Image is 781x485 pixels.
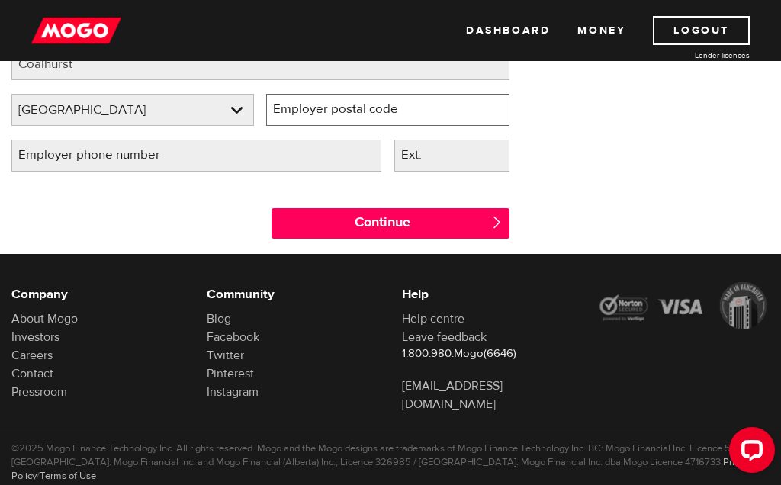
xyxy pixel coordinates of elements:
[207,348,244,363] a: Twitter
[207,366,254,381] a: Pinterest
[31,16,121,45] img: mogo_logo-11ee424be714fa7cbb0f0f49df9e16ec.png
[207,285,379,304] h6: Community
[577,16,625,45] a: Money
[272,208,509,239] input: Continue
[635,50,750,61] a: Lender licences
[597,282,770,329] img: legal-icons-92a2ffecb4d32d839781d1b4e4802d7b.png
[402,378,503,412] a: [EMAIL_ADDRESS][DOMAIN_NAME]
[207,329,259,345] a: Facebook
[11,329,59,345] a: Investors
[717,421,781,485] iframe: LiveChat chat widget
[11,140,191,171] label: Employer phone number
[402,329,487,345] a: Leave feedback
[490,216,503,229] span: 
[266,94,429,125] label: Employer postal code
[466,16,550,45] a: Dashboard
[402,346,574,361] p: 1.800.980.Mogo(6646)
[11,442,770,483] p: ©2025 Mogo Finance Technology Inc. All rights reserved. Mogo and the Mogo designs are trademarks ...
[402,285,574,304] h6: Help
[207,311,231,326] a: Blog
[394,140,453,171] label: Ext.
[11,311,78,326] a: About Mogo
[653,16,750,45] a: Logout
[402,311,464,326] a: Help centre
[11,348,53,363] a: Careers
[11,456,754,482] a: Privacy Policy
[207,384,259,400] a: Instagram
[11,285,184,304] h6: Company
[40,470,96,482] a: Terms of Use
[11,384,67,400] a: Pressroom
[11,366,53,381] a: Contact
